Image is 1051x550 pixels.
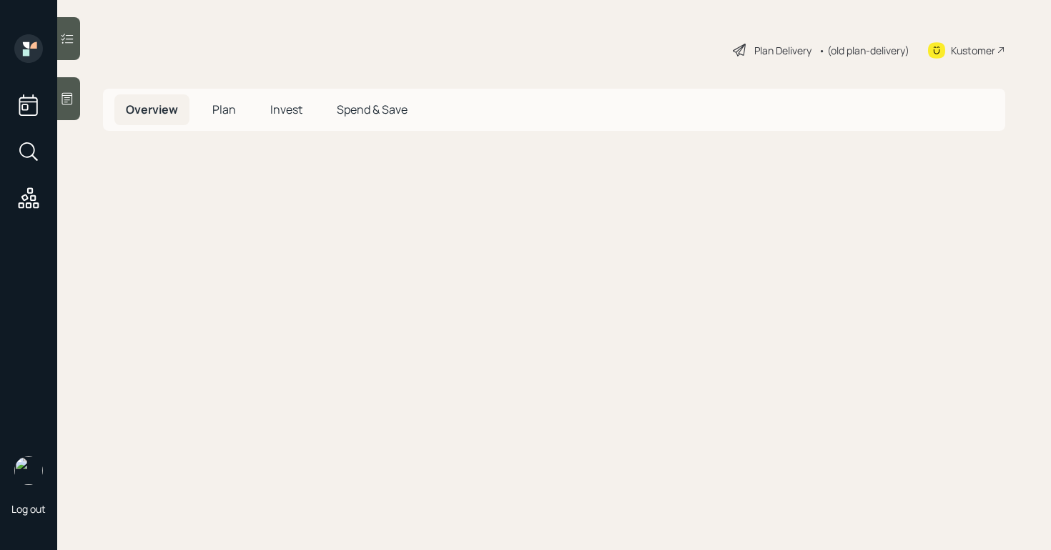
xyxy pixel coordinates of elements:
[951,43,995,58] div: Kustomer
[126,102,178,117] span: Overview
[337,102,408,117] span: Spend & Save
[754,43,811,58] div: Plan Delivery
[14,456,43,485] img: retirable_logo.png
[819,43,909,58] div: • (old plan-delivery)
[270,102,302,117] span: Invest
[11,502,46,516] div: Log out
[212,102,236,117] span: Plan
